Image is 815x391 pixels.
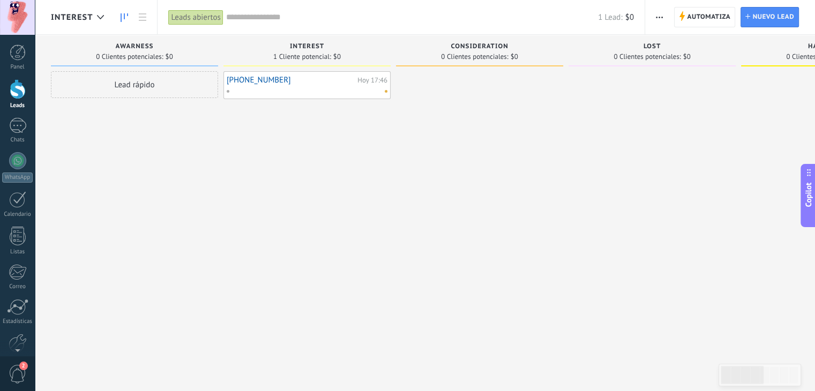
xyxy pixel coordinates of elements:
[2,102,33,109] div: Leads
[687,7,730,27] span: Automatiza
[2,172,33,183] div: WhatsApp
[2,64,33,71] div: Panel
[273,54,331,60] span: 1 Cliente potencial:
[752,7,794,27] span: Nuevo lead
[644,43,661,50] span: Lost
[614,54,681,60] span: 0 Clientes potenciales:
[511,54,518,60] span: $0
[19,362,28,370] span: 2
[385,90,387,93] span: No hay nada asignado
[2,211,33,218] div: Calendario
[166,54,173,60] span: $0
[451,43,508,50] span: Consideration
[625,12,634,22] span: $0
[227,76,355,85] a: [PHONE_NUMBER]
[116,43,154,50] span: Awarness
[290,43,324,50] span: Interest
[229,43,385,52] div: Interest
[2,137,33,144] div: Chats
[803,183,814,207] span: Copilot
[741,7,799,27] a: Nuevo lead
[441,54,508,60] span: 0 Clientes potenciales:
[2,283,33,290] div: Correo
[51,71,218,98] div: Lead rápido
[333,54,341,60] span: $0
[2,249,33,255] div: Listas
[574,43,730,52] div: Lost
[357,77,387,84] div: Hoy 17:46
[51,12,93,22] span: Interest
[598,12,622,22] span: 1 Lead:
[96,54,163,60] span: 0 Clientes potenciales:
[56,43,213,52] div: Awarness
[168,10,223,25] div: Leads abiertos
[2,318,33,325] div: Estadísticas
[674,7,735,27] a: Automatiza
[401,43,558,52] div: Consideration
[683,54,691,60] span: $0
